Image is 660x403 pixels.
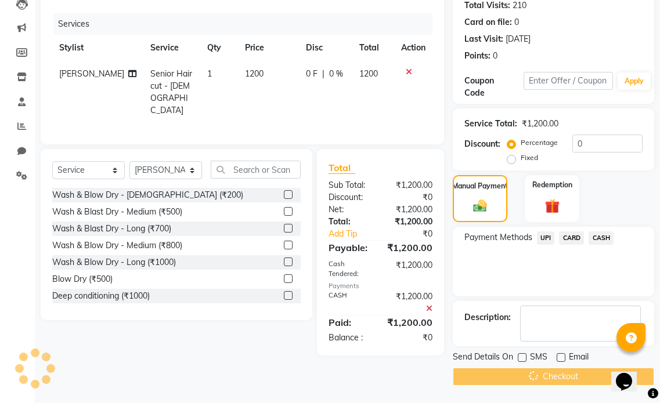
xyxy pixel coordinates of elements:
[329,281,432,291] div: Payments
[522,118,558,130] div: ₹1,200.00
[453,351,513,365] span: Send Details On
[143,35,200,61] th: Service
[359,68,378,79] span: 1200
[559,231,584,245] span: CARD
[611,357,648,391] iframe: chat widget
[53,13,441,35] div: Services
[452,181,508,191] label: Manual Payment
[506,33,531,45] div: [DATE]
[329,162,355,174] span: Total
[521,153,538,163] label: Fixed
[52,223,171,235] div: Wash & Blast Dry - Long (₹700)
[52,239,182,252] div: Wash & Blow Dry - Medium (₹800)
[320,315,378,329] div: Paid:
[52,35,143,61] th: Stylist
[380,332,441,344] div: ₹0
[521,137,558,148] label: Percentage
[200,35,238,61] th: Qty
[540,197,564,215] img: _gift.svg
[320,241,378,255] div: Payable:
[530,351,547,365] span: SMS
[464,33,503,45] div: Last Visit:
[464,16,512,28] div: Card on file:
[320,259,380,279] div: Cash Tendered:
[378,241,441,255] div: ₹1,200.00
[322,68,324,80] span: |
[464,75,524,99] div: Coupon Code
[52,290,150,302] div: Deep conditioning (₹1000)
[532,180,572,190] label: Redemption
[469,198,491,214] img: _cash.svg
[306,68,318,80] span: 0 F
[320,228,391,240] a: Add Tip
[464,231,532,244] span: Payment Methods
[320,332,380,344] div: Balance :
[52,206,182,218] div: Wash & Blast Dry - Medium (₹500)
[391,228,441,240] div: ₹0
[320,216,380,228] div: Total:
[299,35,352,61] th: Disc
[150,68,192,115] span: Senior Haircut - [DEMOGRAPHIC_DATA]
[394,35,432,61] th: Action
[464,118,517,130] div: Service Total:
[378,315,441,329] div: ₹1,200.00
[464,311,511,324] div: Description:
[238,35,298,61] th: Price
[380,259,441,279] div: ₹1,200.00
[211,161,301,179] input: Search or Scan
[320,291,380,315] div: CASH
[352,35,394,61] th: Total
[52,273,113,285] div: Blow Dry (₹500)
[52,189,243,201] div: Wash & Blow Dry - [DEMOGRAPHIC_DATA] (₹200)
[514,16,519,28] div: 0
[320,179,380,191] div: Sub Total:
[380,191,441,204] div: ₹0
[59,68,124,79] span: [PERSON_NAME]
[380,291,441,315] div: ₹1,200.00
[464,138,500,150] div: Discount:
[207,68,212,79] span: 1
[320,204,380,216] div: Net:
[493,50,497,62] div: 0
[464,50,491,62] div: Points:
[380,179,441,191] div: ₹1,200.00
[380,216,441,228] div: ₹1,200.00
[380,204,441,216] div: ₹1,200.00
[320,191,380,204] div: Discount:
[329,68,343,80] span: 0 %
[589,231,614,245] span: CASH
[618,72,651,90] button: Apply
[569,351,589,365] span: Email
[524,72,613,90] input: Enter Offer / Coupon Code
[52,256,176,268] div: Wash & Blow Dry - Long (₹1000)
[245,68,264,79] span: 1200
[537,231,555,245] span: UPI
